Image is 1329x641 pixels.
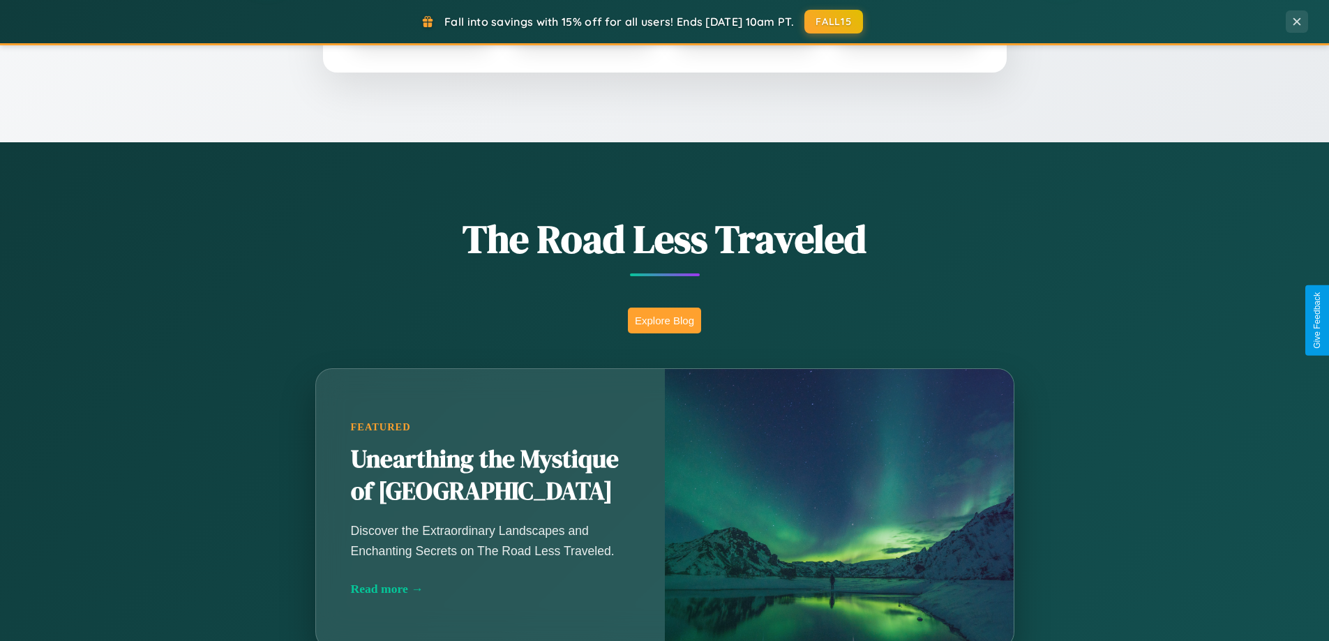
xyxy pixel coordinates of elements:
h2: Unearthing the Mystique of [GEOGRAPHIC_DATA] [351,444,630,508]
div: Featured [351,421,630,433]
h1: The Road Less Traveled [246,212,1083,266]
div: Read more → [351,582,630,596]
button: FALL15 [804,10,863,33]
p: Discover the Extraordinary Landscapes and Enchanting Secrets on The Road Less Traveled. [351,521,630,560]
div: Give Feedback [1312,292,1322,349]
button: Explore Blog [628,308,701,333]
span: Fall into savings with 15% off for all users! Ends [DATE] 10am PT. [444,15,794,29]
